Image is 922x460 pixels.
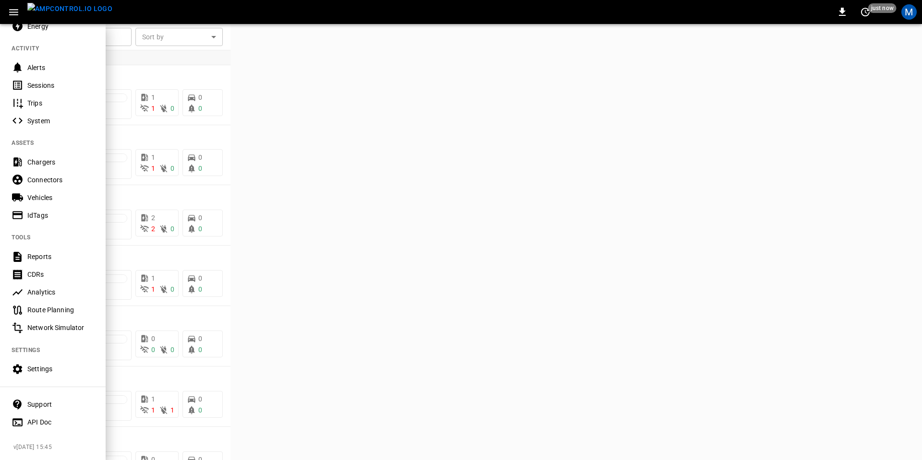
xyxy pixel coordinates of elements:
[27,175,94,185] div: Connectors
[27,211,94,220] div: IdTags
[858,4,873,20] button: set refresh interval
[27,157,94,167] div: Chargers
[27,364,94,374] div: Settings
[27,270,94,279] div: CDRs
[868,3,897,13] span: just now
[27,417,94,427] div: API Doc
[27,63,94,72] div: Alerts
[27,305,94,315] div: Route Planning
[27,193,94,202] div: Vehicles
[27,252,94,261] div: Reports
[27,98,94,108] div: Trips
[27,116,94,126] div: System
[13,443,98,452] span: v [DATE] 15:45
[27,287,94,297] div: Analytics
[27,400,94,409] div: Support
[27,22,94,31] div: Energy
[27,323,94,332] div: Network Simulator
[901,4,917,20] div: profile-icon
[27,3,112,15] img: ampcontrol.io logo
[27,81,94,90] div: Sessions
